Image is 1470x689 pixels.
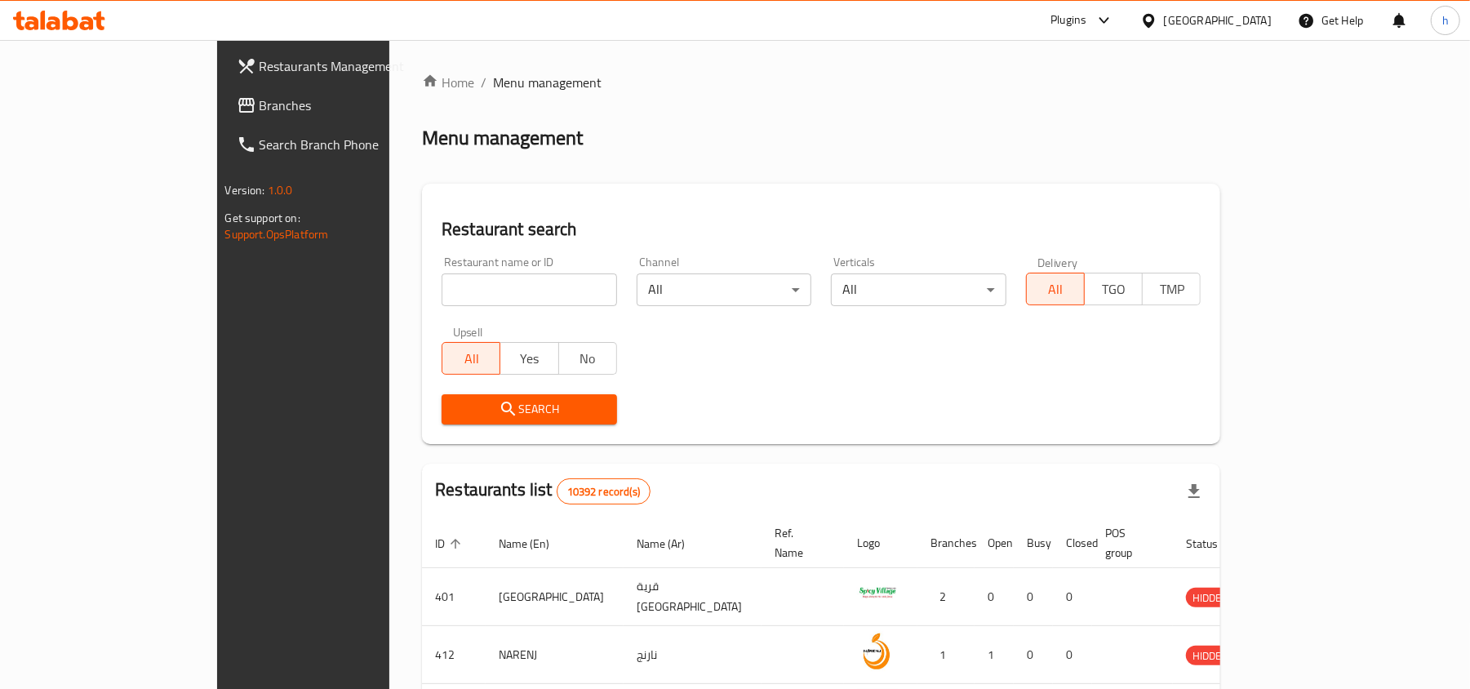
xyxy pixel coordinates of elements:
[1014,568,1053,626] td: 0
[442,273,617,306] input: Search for restaurant name or ID..
[453,326,483,337] label: Upsell
[1050,11,1086,30] div: Plugins
[486,568,624,626] td: [GEOGRAPHIC_DATA]
[435,534,466,553] span: ID
[1053,568,1092,626] td: 0
[1175,472,1214,511] div: Export file
[442,394,617,425] button: Search
[1091,278,1136,301] span: TGO
[831,273,1006,306] div: All
[624,568,762,626] td: قرية [GEOGRAPHIC_DATA]
[1186,647,1235,665] span: HIDDEN
[637,273,812,306] div: All
[499,534,571,553] span: Name (En)
[844,518,917,568] th: Logo
[557,478,651,505] div: Total records count
[1142,273,1201,305] button: TMP
[507,347,552,371] span: Yes
[1026,273,1085,305] button: All
[1053,626,1092,684] td: 0
[1014,518,1053,568] th: Busy
[260,135,450,154] span: Search Branch Phone
[435,478,651,505] h2: Restaurants list
[975,626,1014,684] td: 1
[442,342,500,375] button: All
[917,626,975,684] td: 1
[260,96,450,115] span: Branches
[857,631,898,672] img: NARENJ
[1037,256,1078,268] label: Delivery
[558,342,617,375] button: No
[1186,589,1235,607] span: HIDDEN
[917,568,975,626] td: 2
[975,518,1014,568] th: Open
[917,518,975,568] th: Branches
[857,573,898,614] img: Spicy Village
[442,217,1201,242] h2: Restaurant search
[1014,626,1053,684] td: 0
[1442,11,1449,29] span: h
[268,180,293,201] span: 1.0.0
[224,125,463,164] a: Search Branch Phone
[486,626,624,684] td: NARENJ
[1053,518,1092,568] th: Closed
[500,342,558,375] button: Yes
[624,626,762,684] td: نارنج
[224,86,463,125] a: Branches
[1105,523,1153,562] span: POS group
[637,534,706,553] span: Name (Ar)
[422,125,583,151] h2: Menu management
[422,73,1220,92] nav: breadcrumb
[557,484,650,500] span: 10392 record(s)
[449,347,494,371] span: All
[1186,534,1239,553] span: Status
[1149,278,1194,301] span: TMP
[975,568,1014,626] td: 0
[481,73,486,92] li: /
[225,224,329,245] a: Support.OpsPlatform
[566,347,611,371] span: No
[1164,11,1272,29] div: [GEOGRAPHIC_DATA]
[224,47,463,86] a: Restaurants Management
[455,399,604,420] span: Search
[225,207,300,229] span: Get support on:
[225,180,265,201] span: Version:
[493,73,602,92] span: Menu management
[1033,278,1078,301] span: All
[775,523,824,562] span: Ref. Name
[1084,273,1143,305] button: TGO
[260,56,450,76] span: Restaurants Management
